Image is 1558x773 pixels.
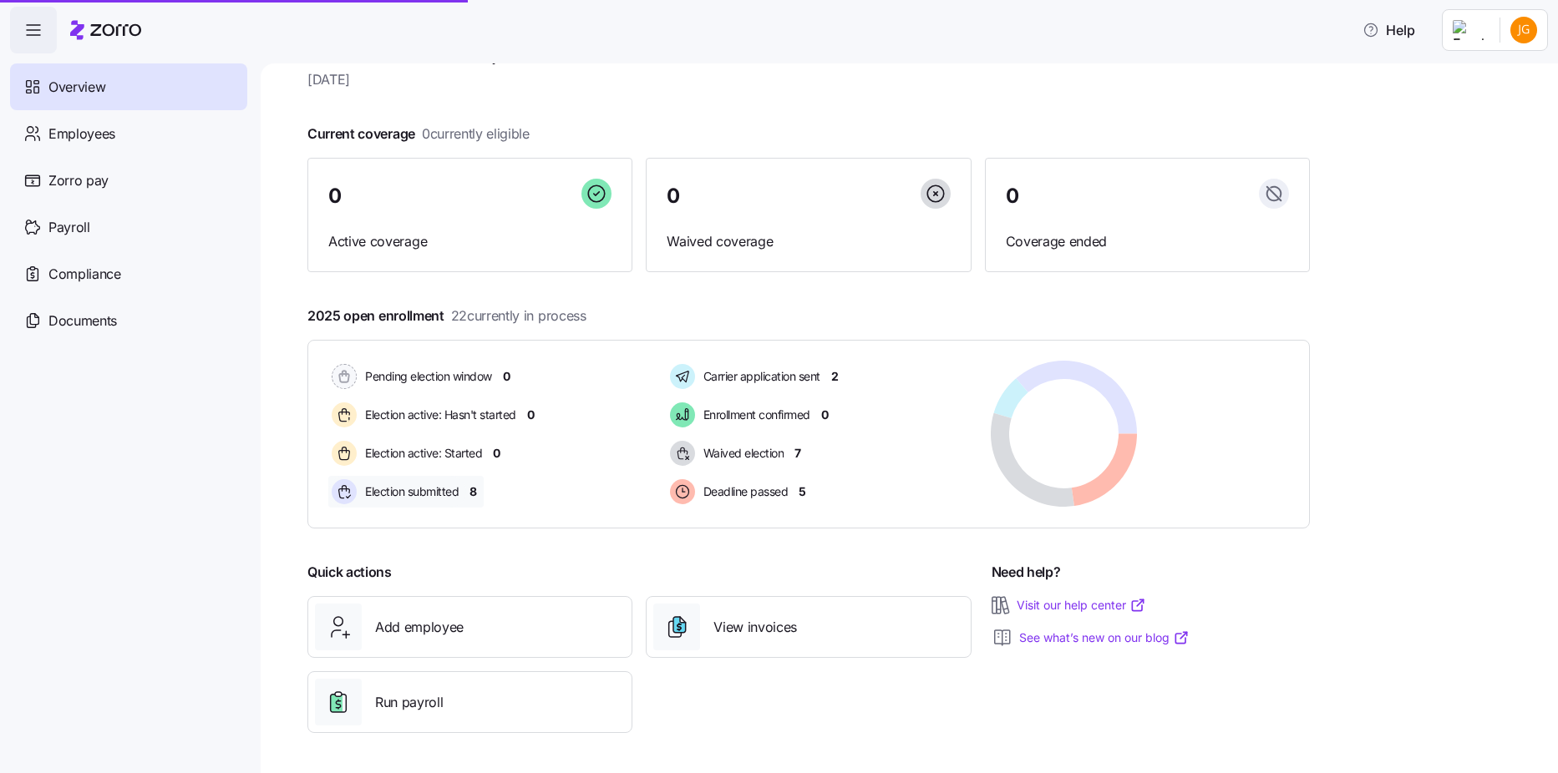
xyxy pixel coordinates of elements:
span: 0 [821,407,829,423]
a: Compliance [10,250,247,297]
span: Election active: Hasn't started [360,407,516,423]
span: Waived coverage [667,231,950,252]
span: Coverage ended [1006,231,1289,252]
span: Add employee [375,617,464,638]
span: Election active: Started [360,445,482,462]
span: View invoices [713,617,797,638]
a: Zorro pay [10,157,247,204]
span: 0 currently eligible [422,124,530,144]
span: Payroll [48,217,90,238]
span: 2025 open enrollment [307,306,586,326]
span: Overview [48,77,105,98]
span: 7 [794,445,801,462]
span: Deadline passed [698,483,789,500]
span: Carrier application sent [698,368,820,385]
span: Election submitted [360,483,459,500]
span: Enrollment confirmed [698,407,810,423]
span: 22 currently in process [451,306,586,326]
span: Quick actions [307,562,392,583]
img: Employer logo [1453,20,1486,40]
span: 0 [328,186,342,206]
span: Waived election [698,445,784,462]
span: 0 [667,186,680,206]
a: Documents [10,297,247,344]
button: Help [1349,13,1429,47]
span: Documents [48,311,117,331]
span: Pending election window [360,368,492,385]
span: 0 [527,407,535,423]
span: Active coverage [328,231,612,252]
span: Need help? [992,562,1061,583]
a: Overview [10,63,247,110]
span: Help [1363,20,1415,40]
img: be28eee7940ff7541a673135d606113e [1510,17,1537,43]
span: Employees [48,124,115,144]
span: 5 [799,483,806,500]
span: 2 [831,368,839,385]
span: Compliance [48,264,121,285]
a: See what’s new on our blog [1019,629,1190,646]
span: Current coverage [307,124,530,144]
a: Payroll [10,204,247,250]
span: 8 [469,483,477,500]
span: 0 [503,368,510,385]
span: 0 [493,445,500,462]
span: [DATE] [307,69,1310,90]
span: Zorro pay [48,170,109,191]
a: Visit our help center [1017,597,1146,614]
a: Employees [10,110,247,157]
span: Run payroll [375,692,443,713]
span: 0 [1006,186,1019,206]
